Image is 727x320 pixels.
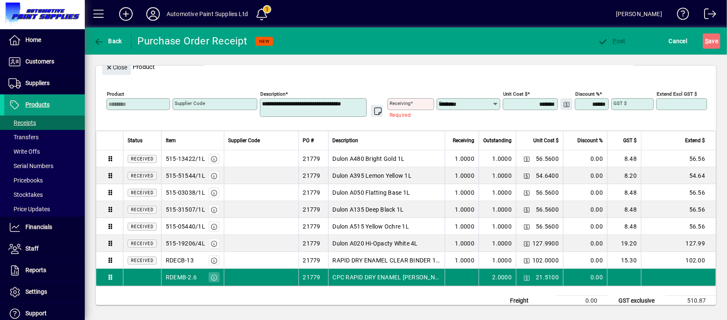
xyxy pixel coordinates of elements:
span: Transfers [8,134,39,141]
td: 2.0000 [479,269,516,286]
span: P [613,38,617,44]
span: Status [128,136,142,145]
td: 21779 [298,269,328,286]
span: Support [25,310,47,317]
button: Change Price Levels [521,254,532,266]
a: Serial Numbers [4,159,85,173]
a: Settings [4,281,85,303]
span: Item [166,136,176,145]
td: 0.00 [563,269,607,286]
td: 1.0000 [479,252,516,269]
td: GST exclusive [614,296,665,306]
mat-label: Extend excl GST $ [657,91,697,97]
span: Close [106,61,128,74]
a: Stocktakes [4,188,85,202]
span: Reports [25,267,46,273]
div: Automotive Paint Supplies Ltd [167,7,248,21]
span: GST $ [623,136,637,145]
span: Suppliers [25,80,50,86]
mat-label: Product [107,91,124,97]
td: 0.00 [563,150,607,167]
td: 127.99 [641,235,716,252]
a: Suppliers [4,73,85,94]
span: 21.5100 [536,273,559,281]
span: 1.0000 [455,256,475,265]
td: 0.00 [563,218,607,235]
span: 56.5600 [536,205,559,214]
span: Received [131,157,153,161]
div: 515-31507/1L [166,205,205,214]
span: Write Offs [8,148,40,155]
div: [PERSON_NAME] [616,7,662,21]
span: 1.0000 [455,171,475,180]
span: Customers [25,58,54,65]
button: Close [102,60,131,75]
app-page-header-button: Close [100,63,133,71]
td: 1.0000 [479,218,516,235]
div: 515-51544/1L [166,171,205,180]
button: Back [92,33,124,49]
td: 510.87 [665,296,716,306]
td: 21779 [298,184,328,201]
span: Supplier Code [228,136,260,145]
button: Post [596,33,628,49]
span: Description [333,136,359,145]
span: PO # [303,136,314,145]
mat-label: Status [439,100,453,106]
mat-label: Receiving [390,100,410,106]
td: 54.64 [641,167,716,184]
td: 56.56 [641,150,716,167]
span: Cancel [669,34,688,48]
td: 8.48 [607,201,641,218]
button: Change Price Levels [521,187,532,199]
span: ost [598,38,626,44]
td: 1.0000 [479,235,516,252]
span: Price Updates [8,206,50,212]
td: 56.56 [641,218,716,235]
span: Received [131,258,153,263]
button: Change Price Levels [521,204,532,215]
mat-label: GST $ [613,100,627,106]
span: 56.5600 [536,188,559,197]
span: NEW [259,39,270,44]
a: Logout [698,2,716,29]
td: 1.0000 [479,150,516,167]
a: Knowledge Base [671,2,689,29]
td: Dulon A515 Yellow Ochre 1L [328,218,445,235]
td: RAPID DRY ENAMEL CLEAR BINDER 13L [328,252,445,269]
td: Dulon A135 Deep Black 1L [328,201,445,218]
td: 19.20 [607,235,641,252]
span: Back [94,38,122,44]
td: 1.0000 [479,167,516,184]
span: Settings [25,288,47,295]
span: Received [131,224,153,229]
div: 515-13422/1L [166,154,205,163]
mat-label: Description [260,91,285,97]
td: 0.00 [563,235,607,252]
mat-label: Unit Cost $ [503,91,527,97]
span: 1.0000 [455,154,475,163]
td: 21779 [298,201,328,218]
button: Change Price Levels [521,237,532,249]
td: 56.56 [641,201,716,218]
td: 21779 [298,235,328,252]
span: 56.5600 [536,154,559,163]
a: Transfers [4,130,85,144]
td: 0.00 [563,167,607,184]
button: Change Price Levels [560,98,572,110]
td: 15.30 [607,252,641,269]
span: 1.0000 [455,222,475,231]
td: 21779 [298,167,328,184]
a: Pricebooks [4,173,85,188]
button: Change Price Levels [521,221,532,232]
span: 54.6400 [536,171,559,180]
td: 8.48 [607,184,641,201]
button: Change Price Levels [521,271,532,283]
td: 102.00 [641,252,716,269]
button: Profile [139,6,167,22]
span: 1.0000 [455,205,475,214]
td: 0.00 [563,184,607,201]
td: Dulon A395 Lemon Yellow 1L [328,167,445,184]
button: Change Price Levels [521,170,532,182]
td: 21779 [298,150,328,167]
